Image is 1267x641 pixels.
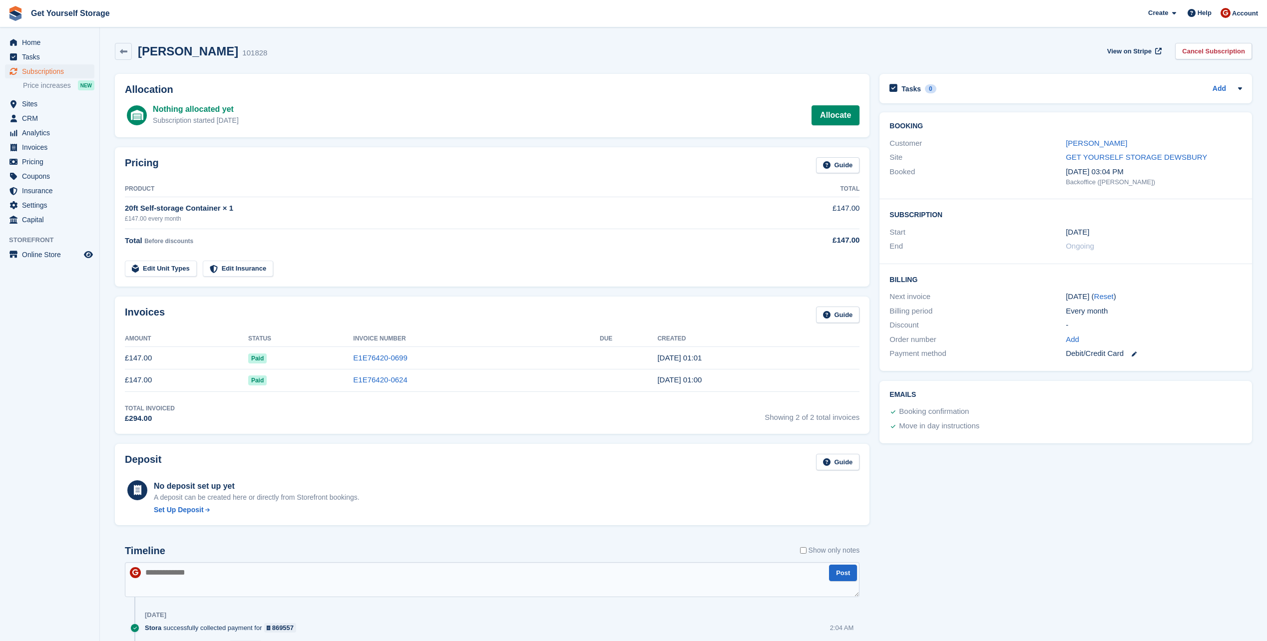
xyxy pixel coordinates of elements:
[5,111,94,125] a: menu
[125,307,165,323] h2: Invoices
[1066,291,1242,303] div: [DATE] ( )
[657,331,859,347] th: Created
[22,50,82,64] span: Tasks
[657,353,702,362] time: 2025-09-16 00:01:51 UTC
[5,140,94,154] a: menu
[153,115,239,126] div: Subscription started [DATE]
[1232,8,1258,18] span: Account
[353,353,407,362] a: E1E76420-0699
[22,213,82,227] span: Capital
[22,35,82,49] span: Home
[145,623,301,633] div: successfully collected payment for
[272,623,294,633] div: 869557
[130,567,141,578] img: James Brocklehurst
[125,84,859,95] h2: Allocation
[600,331,657,347] th: Due
[1107,46,1152,56] span: View on Stripe
[800,545,860,556] label: Show only notes
[1148,8,1168,18] span: Create
[125,331,248,347] th: Amount
[353,331,600,347] th: Invoice Number
[248,353,267,363] span: Paid
[82,249,94,261] a: Preview store
[889,227,1066,238] div: Start
[125,545,165,557] h2: Timeline
[203,261,274,277] a: Edit Insurance
[925,84,936,93] div: 0
[5,97,94,111] a: menu
[889,320,1066,331] div: Discount
[746,181,859,197] th: Total
[812,105,859,125] a: Allocate
[145,611,166,619] div: [DATE]
[746,235,859,246] div: £147.00
[23,81,71,90] span: Price increases
[22,97,82,111] span: Sites
[1066,320,1242,331] div: -
[889,334,1066,345] div: Order number
[5,198,94,212] a: menu
[765,404,859,424] span: Showing 2 of 2 total invoices
[889,166,1066,187] div: Booked
[125,404,175,413] div: Total Invoiced
[145,623,161,633] span: Stora
[746,197,859,229] td: £147.00
[125,181,746,197] th: Product
[889,209,1242,219] h2: Subscription
[1094,292,1114,301] a: Reset
[657,375,702,384] time: 2025-08-16 00:00:35 UTC
[901,84,921,93] h2: Tasks
[154,505,360,515] a: Set Up Deposit
[154,480,360,492] div: No deposit set up yet
[830,623,854,633] div: 2:04 AM
[125,236,142,245] span: Total
[125,369,248,391] td: £147.00
[889,122,1242,130] h2: Booking
[23,80,94,91] a: Price increases NEW
[5,50,94,64] a: menu
[5,35,94,49] a: menu
[889,274,1242,284] h2: Billing
[125,413,175,424] div: £294.00
[22,248,82,262] span: Online Store
[829,565,857,581] button: Post
[889,391,1242,399] h2: Emails
[899,406,969,418] div: Booking confirmation
[125,214,746,223] div: £147.00 every month
[5,248,94,262] a: menu
[22,155,82,169] span: Pricing
[22,126,82,140] span: Analytics
[242,47,267,59] div: 101828
[248,331,353,347] th: Status
[816,454,860,470] a: Guide
[889,348,1066,359] div: Payment method
[125,454,161,470] h2: Deposit
[5,169,94,183] a: menu
[1066,334,1079,345] a: Add
[22,111,82,125] span: CRM
[125,261,197,277] a: Edit Unit Types
[816,307,860,323] a: Guide
[22,184,82,198] span: Insurance
[1066,153,1207,161] a: GET YOURSELF STORAGE DEWSBURY
[27,5,114,21] a: Get Yourself Storage
[899,420,979,432] div: Move in day instructions
[800,545,807,556] input: Show only notes
[5,184,94,198] a: menu
[248,375,267,385] span: Paid
[1066,166,1242,178] div: [DATE] 03:04 PM
[1103,43,1164,59] a: View on Stripe
[889,152,1066,163] div: Site
[1213,83,1226,95] a: Add
[8,6,23,21] img: stora-icon-8386f47178a22dfd0bd8f6a31ec36ba5ce8667c1dd55bd0f319d3a0aa187defe.svg
[1066,139,1127,147] a: [PERSON_NAME]
[1066,306,1242,317] div: Every month
[154,492,360,503] p: A deposit can be created here or directly from Storefront bookings.
[125,347,248,369] td: £147.00
[9,235,99,245] span: Storefront
[1066,177,1242,187] div: Backoffice ([PERSON_NAME])
[1066,348,1242,359] div: Debit/Credit Card
[1066,227,1089,238] time: 2025-08-16 00:00:00 UTC
[5,126,94,140] a: menu
[5,64,94,78] a: menu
